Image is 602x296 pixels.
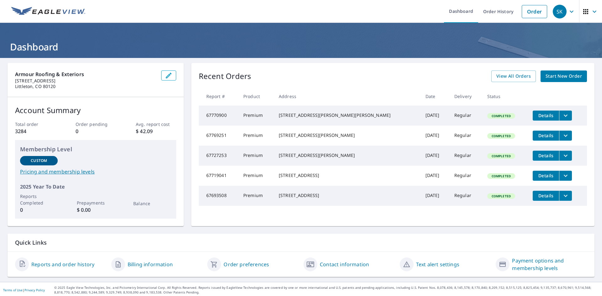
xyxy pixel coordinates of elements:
[238,186,274,206] td: Premium
[420,126,449,146] td: [DATE]
[416,261,459,268] a: Text alert settings
[199,87,238,106] th: Report #
[238,166,274,186] td: Premium
[279,172,415,179] div: [STREET_ADDRESS]
[488,154,515,158] span: Completed
[199,166,238,186] td: 67719041
[8,40,594,53] h1: Dashboard
[546,72,582,80] span: Start New Order
[522,5,547,18] a: Order
[420,87,449,106] th: Date
[15,70,156,78] p: Armour Roofing & Exteriors
[238,126,274,146] td: Premium
[31,158,47,164] p: Custom
[449,166,482,186] td: Regular
[274,87,420,106] th: Address
[279,152,415,158] div: [STREET_ADDRESS][PERSON_NAME]
[199,146,238,166] td: 67727253
[541,70,587,82] a: Start New Order
[553,5,567,18] div: SK
[199,126,238,146] td: 67769251
[559,111,572,121] button: filesDropdownBtn-67770900
[536,153,555,158] span: Details
[536,132,555,138] span: Details
[133,200,171,207] p: Balance
[279,132,415,138] div: [STREET_ADDRESS][PERSON_NAME]
[536,193,555,199] span: Details
[533,151,559,161] button: detailsBtn-67727253
[420,166,449,186] td: [DATE]
[488,174,515,178] span: Completed
[15,105,176,116] p: Account Summary
[76,127,116,135] p: 0
[11,7,85,16] img: EV Logo
[559,131,572,141] button: filesDropdownBtn-67769251
[496,72,531,80] span: View All Orders
[15,239,587,247] p: Quick Links
[449,106,482,126] td: Regular
[420,146,449,166] td: [DATE]
[238,146,274,166] td: Premium
[24,288,45,292] a: Privacy Policy
[279,192,415,199] div: [STREET_ADDRESS]
[238,106,274,126] td: Premium
[533,131,559,141] button: detailsBtn-67769251
[449,186,482,206] td: Regular
[420,186,449,206] td: [DATE]
[449,87,482,106] th: Delivery
[533,191,559,201] button: detailsBtn-67693508
[559,171,572,181] button: filesDropdownBtn-67719041
[20,193,58,206] p: Reports Completed
[512,257,587,272] a: Payment options and membership levels
[20,168,171,175] a: Pricing and membership levels
[449,126,482,146] td: Regular
[3,288,23,292] a: Terms of Use
[31,261,94,268] a: Reports and order history
[491,70,536,82] a: View All Orders
[15,127,55,135] p: 3284
[20,145,171,153] p: Membership Level
[20,183,171,190] p: 2025 Year To Date
[54,285,599,295] p: © 2025 Eagle View Technologies, Inc. and Pictometry International Corp. All Rights Reserved. Repo...
[559,151,572,161] button: filesDropdownBtn-67727253
[449,146,482,166] td: Regular
[136,121,176,127] p: Avg. report cost
[199,70,251,82] p: Recent Orders
[15,84,156,89] p: Littleton, CO 80120
[3,288,45,292] p: |
[279,112,415,118] div: [STREET_ADDRESS][PERSON_NAME][PERSON_NAME]
[536,112,555,118] span: Details
[238,87,274,106] th: Product
[77,206,114,214] p: $ 0.00
[559,191,572,201] button: filesDropdownBtn-67693508
[199,106,238,126] td: 67770900
[533,171,559,181] button: detailsBtn-67719041
[20,206,58,214] p: 0
[76,121,116,127] p: Order pending
[128,261,173,268] a: Billing information
[15,78,156,84] p: [STREET_ADDRESS]
[77,200,114,206] p: Prepayments
[488,114,515,118] span: Completed
[320,261,369,268] a: Contact information
[488,134,515,138] span: Completed
[420,106,449,126] td: [DATE]
[482,87,528,106] th: Status
[536,173,555,179] span: Details
[199,186,238,206] td: 67693508
[15,121,55,127] p: Total order
[488,194,515,198] span: Completed
[533,111,559,121] button: detailsBtn-67770900
[136,127,176,135] p: $ 42.09
[224,261,269,268] a: Order preferences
